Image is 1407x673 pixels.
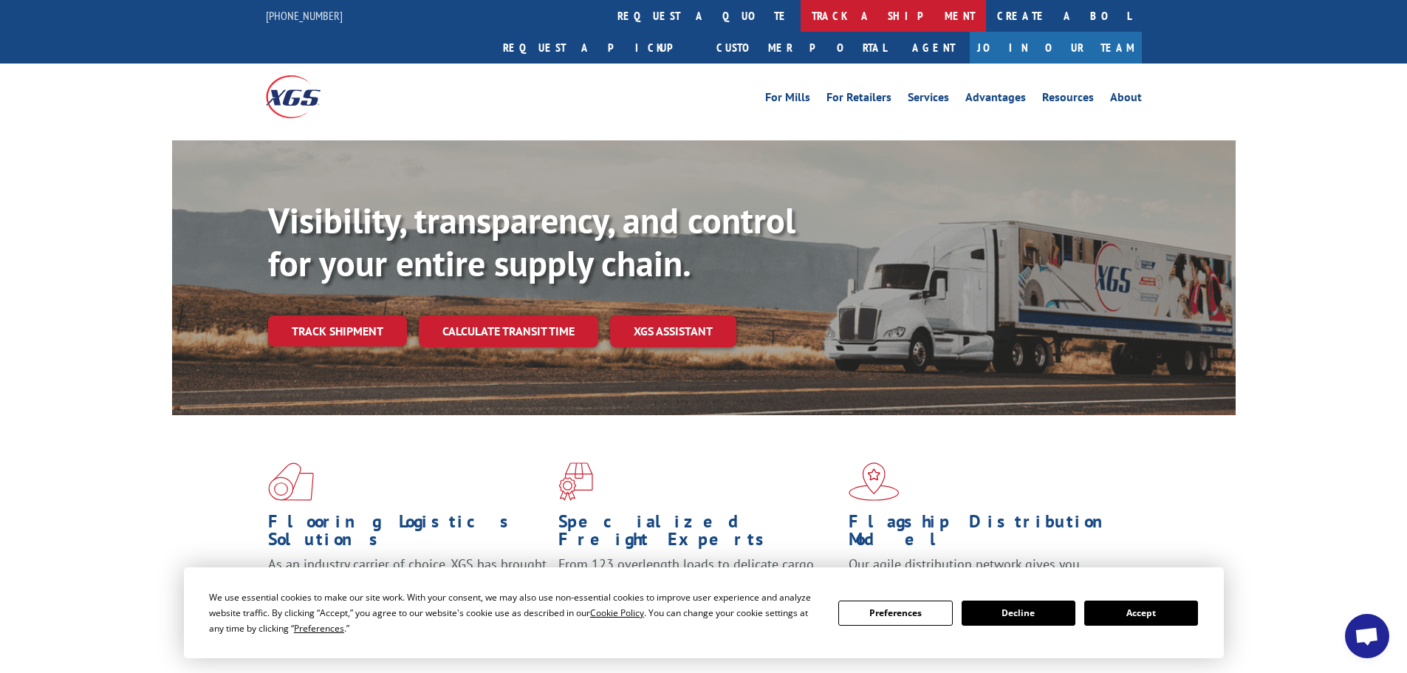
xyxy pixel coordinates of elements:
[268,197,795,286] b: Visibility, transparency, and control for your entire supply chain.
[849,556,1120,590] span: Our agile distribution network gives you nationwide inventory management on demand.
[268,315,407,346] a: Track shipment
[419,315,598,347] a: Calculate transit time
[1345,614,1389,658] div: Open chat
[610,315,736,347] a: XGS ASSISTANT
[268,513,547,556] h1: Flooring Logistics Solutions
[268,462,314,501] img: xgs-icon-total-supply-chain-intelligence-red
[590,607,644,619] span: Cookie Policy
[1042,92,1094,108] a: Resources
[1110,92,1142,108] a: About
[558,462,593,501] img: xgs-icon-focused-on-flooring-red
[965,92,1026,108] a: Advantages
[1084,601,1198,626] button: Accept
[209,590,821,636] div: We use essential cookies to make our site work. With your consent, we may also use non-essential ...
[908,92,949,108] a: Services
[266,8,343,23] a: [PHONE_NUMBER]
[849,462,900,501] img: xgs-icon-flagship-distribution-model-red
[558,556,838,621] p: From 123 overlength loads to delicate cargo, our experienced staff knows the best way to move you...
[849,513,1128,556] h1: Flagship Distribution Model
[268,556,547,608] span: As an industry carrier of choice, XGS has brought innovation and dedication to flooring logistics...
[492,32,705,64] a: Request a pickup
[558,513,838,556] h1: Specialized Freight Experts
[184,567,1224,658] div: Cookie Consent Prompt
[765,92,810,108] a: For Mills
[294,622,344,635] span: Preferences
[838,601,952,626] button: Preferences
[826,92,891,108] a: For Retailers
[962,601,1075,626] button: Decline
[970,32,1142,64] a: Join Our Team
[897,32,970,64] a: Agent
[705,32,897,64] a: Customer Portal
